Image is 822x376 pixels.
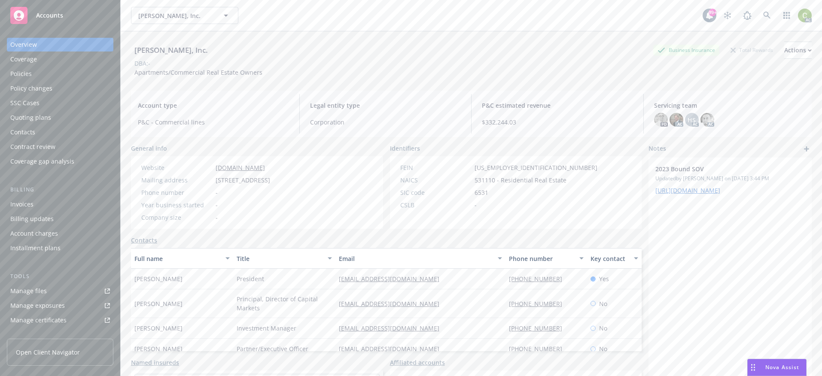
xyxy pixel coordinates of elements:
[700,113,714,127] img: photo
[134,344,183,353] span: [PERSON_NAME]
[7,82,113,95] a: Policy changes
[390,358,445,367] a: Affiliated accounts
[655,164,782,173] span: 2023 Bound SOV
[237,254,323,263] div: Title
[138,11,213,20] span: [PERSON_NAME], Inc.
[7,299,113,312] a: Manage exposures
[141,163,212,172] div: Website
[591,254,629,263] div: Key contact
[765,364,799,371] span: Nova Assist
[10,328,54,342] div: Manage claims
[509,345,569,353] a: [PHONE_NUMBER]
[7,125,113,139] a: Contacts
[10,52,37,66] div: Coverage
[758,7,776,24] a: Search
[798,9,812,22] img: photo
[726,45,777,55] div: Total Rewards
[475,176,566,185] span: 531110 - Residential Real Estate
[10,313,67,327] div: Manage certificates
[784,42,812,58] div: Actions
[7,52,113,66] a: Coverage
[747,359,807,376] button: Nova Assist
[400,188,471,197] div: SIC code
[784,42,812,59] button: Actions
[10,67,32,81] div: Policies
[7,313,113,327] a: Manage certificates
[390,144,420,153] span: Identifiers
[131,248,233,269] button: Full name
[509,254,574,263] div: Phone number
[655,175,805,182] span: Updated by [PERSON_NAME] on [DATE] 3:44 PM
[670,113,683,127] img: photo
[10,155,74,168] div: Coverage gap analysis
[599,324,607,333] span: No
[134,254,220,263] div: Full name
[648,144,666,154] span: Notes
[131,144,167,153] span: General info
[134,324,183,333] span: [PERSON_NAME]
[339,300,446,308] a: [EMAIL_ADDRESS][DOMAIN_NAME]
[7,328,113,342] a: Manage claims
[10,111,51,124] div: Quoting plans
[216,176,270,185] span: [STREET_ADDRESS]
[134,59,150,68] div: DBA: -
[475,200,477,209] span: -
[505,248,587,269] button: Phone number
[654,101,805,110] span: Servicing team
[688,115,696,124] span: HS
[400,163,471,172] div: FEIN
[138,101,289,110] span: Account type
[141,200,212,209] div: Year business started
[7,227,113,240] a: Account charges
[10,299,65,312] div: Manage exposures
[134,68,262,76] span: Apartments/Commercial Real Estate Owners
[339,324,446,332] a: [EMAIL_ADDRESS][DOMAIN_NAME]
[16,348,80,357] span: Open Client Navigator
[400,200,471,209] div: CSLB
[237,274,264,283] span: President
[310,118,461,127] span: Corporation
[7,284,113,298] a: Manage files
[648,158,812,202] div: 2023 Bound SOVUpdatedby [PERSON_NAME] on [DATE] 3:44 PM[URL][DOMAIN_NAME]
[7,155,113,168] a: Coverage gap analysis
[599,299,607,308] span: No
[653,45,719,55] div: Business Insurance
[237,294,332,312] span: Principal, Director of Capital Markets
[482,118,633,127] span: $332,244.03
[739,7,756,24] a: Report a Bug
[10,284,47,298] div: Manage files
[216,213,218,222] span: -
[778,7,795,24] a: Switch app
[216,164,265,172] a: [DOMAIN_NAME]
[141,176,212,185] div: Mailing address
[36,12,63,19] span: Accounts
[216,188,218,197] span: -
[10,125,35,139] div: Contacts
[134,299,183,308] span: [PERSON_NAME]
[10,212,54,226] div: Billing updates
[131,45,211,56] div: [PERSON_NAME], Inc.
[141,213,212,222] div: Company size
[233,248,335,269] button: Title
[655,186,720,194] a: [URL][DOMAIN_NAME]
[216,200,218,209] span: -
[7,272,113,281] div: Tools
[131,358,179,367] a: Named insureds
[509,324,569,332] a: [PHONE_NUMBER]
[335,248,505,269] button: Email
[654,113,668,127] img: photo
[10,197,33,211] div: Invoices
[7,197,113,211] a: Invoices
[7,3,113,27] a: Accounts
[10,227,58,240] div: Account charges
[10,38,37,52] div: Overview
[10,241,61,255] div: Installment plans
[237,344,308,353] span: Partner/Executive Officer
[509,300,569,308] a: [PHONE_NUMBER]
[7,38,113,52] a: Overview
[748,359,758,376] div: Drag to move
[310,101,461,110] span: Legal entity type
[339,345,446,353] a: [EMAIL_ADDRESS][DOMAIN_NAME]
[131,7,238,24] button: [PERSON_NAME], Inc.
